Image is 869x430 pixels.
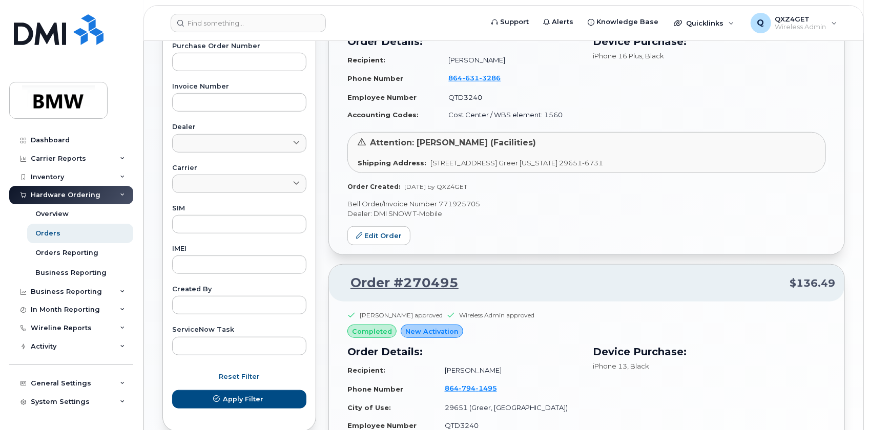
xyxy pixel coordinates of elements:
span: [STREET_ADDRESS] Greer [US_STATE] 29651-6731 [430,159,603,167]
button: Reset Filter [172,368,306,386]
span: 3286 [479,74,501,82]
span: Apply Filter [223,394,263,404]
span: iPhone 13 [593,362,627,370]
strong: Order Created: [347,183,400,190]
span: completed [352,327,392,336]
label: Dealer [172,124,306,131]
span: Support [500,17,529,27]
h3: Order Details: [347,344,581,359]
label: Created By [172,286,306,293]
span: Alerts [552,17,573,27]
h3: Device Purchase: [593,34,826,49]
strong: Employee Number [347,93,417,101]
span: 631 [462,74,479,82]
a: 8646313286 [448,74,513,82]
span: Attention: [PERSON_NAME] (Facilities) [370,138,536,147]
td: [PERSON_NAME] [436,361,581,379]
span: 794 [459,384,475,392]
a: Edit Order [347,226,410,245]
strong: Recipient: [347,366,385,374]
h3: Order Details: [347,34,581,49]
strong: Recipient: [347,56,385,64]
a: Order #270495 [338,274,459,292]
button: Apply Filter [172,390,306,408]
span: 864 [448,74,501,82]
span: QXZ4GET [775,15,826,23]
strong: Employee Number [347,421,417,429]
div: QXZ4GET [743,13,844,33]
label: IMEI [172,246,306,252]
td: 29651 (Greer, [GEOGRAPHIC_DATA]) [436,399,581,417]
span: Q [757,17,764,29]
a: Alerts [536,12,581,32]
label: Purchase Order Number [172,43,306,50]
span: New Activation [405,327,459,336]
strong: Accounting Codes: [347,111,419,119]
p: Dealer: DMI SNOW T-Mobile [347,209,826,219]
a: 8647941495 [445,384,509,392]
div: Quicklinks [667,13,741,33]
span: 864 [445,384,497,392]
td: Cost Center / WBS element: 1560 [439,106,581,124]
label: SIM [172,205,306,212]
span: Knowledge Base [596,17,658,27]
a: Knowledge Base [581,12,666,32]
span: , Black [627,362,649,370]
label: Carrier [172,165,306,171]
strong: Phone Number [347,74,403,82]
strong: Shipping Address: [358,159,426,167]
iframe: Messenger Launcher [824,385,861,422]
label: ServiceNow Task [172,327,306,333]
span: Quicklinks [686,19,723,27]
div: Wireless Admin approved [459,311,534,319]
p: Bell Order/Invoice Number 771925705 [347,199,826,209]
td: [PERSON_NAME] [439,51,581,69]
span: [DATE] by QXZ4GET [404,183,467,190]
td: QTD3240 [439,89,581,106]
div: [PERSON_NAME] approved [360,311,443,319]
h3: Device Purchase: [593,344,826,359]
label: Invoice Number [172,83,306,90]
span: Reset Filter [219,372,260,381]
span: , Black [642,52,664,60]
span: Wireless Admin [775,23,826,31]
input: Find something... [171,14,326,32]
span: $136.49 [790,276,835,291]
strong: City of Use: [347,403,391,412]
span: 1495 [475,384,497,392]
strong: Phone Number [347,385,403,393]
a: Support [484,12,536,32]
span: iPhone 16 Plus [593,52,642,60]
